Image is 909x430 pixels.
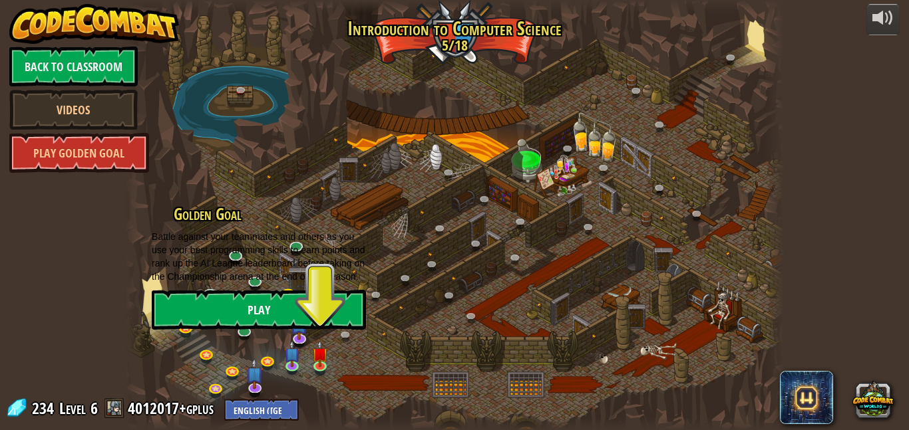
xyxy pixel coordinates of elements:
[172,205,366,223] h3: Golden Goal
[284,340,299,367] img: level-banner-unstarted-subscriber.png
[312,340,327,367] img: level-banner-unstarted.png
[9,90,138,130] a: Videos
[152,230,366,283] p: Battle against your teammates and others as you use your best programming skills to earn points a...
[9,133,149,173] a: Play Golden Goal
[152,290,366,330] a: Play
[866,4,900,35] button: Adjust volume
[246,358,264,389] img: level-banner-unstarted-subscriber.png
[128,397,218,419] a: 4012017+gplus
[9,47,138,86] a: Back to Classroom
[59,397,86,419] span: Level
[9,4,180,44] img: CodeCombat - Learn how to code by playing a game
[91,397,98,419] span: 6
[32,397,58,419] span: 234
